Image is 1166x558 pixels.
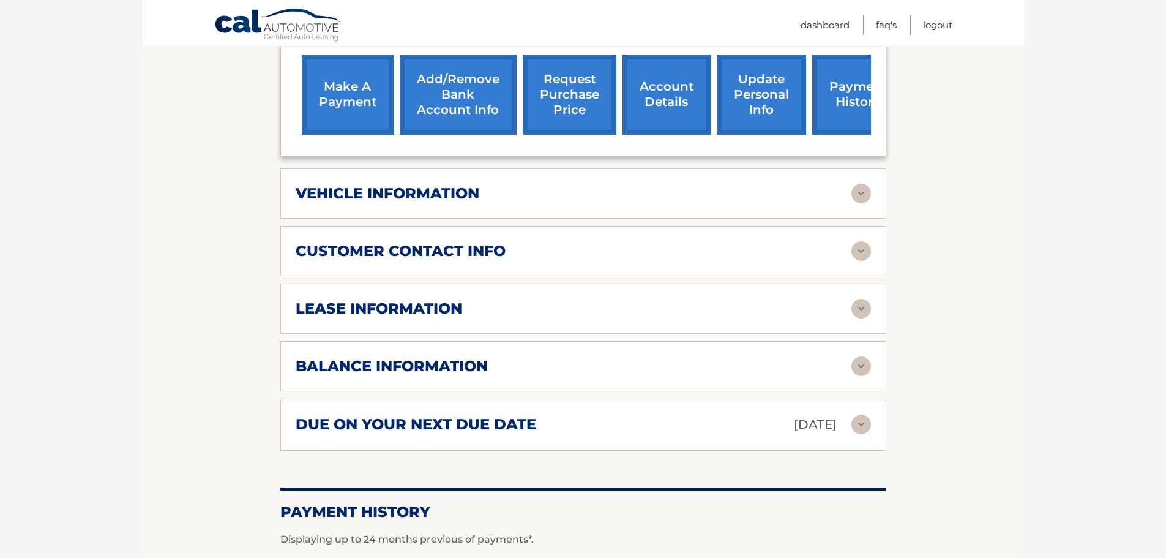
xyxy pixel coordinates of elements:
a: FAQ's [876,15,897,35]
img: accordion-rest.svg [851,299,871,319]
a: account details [622,55,711,135]
a: make a payment [302,55,394,135]
img: accordion-rest.svg [851,184,871,203]
img: accordion-rest.svg [851,415,871,434]
a: payment history [812,55,904,135]
p: Displaying up to 24 months previous of payments*. [280,532,886,547]
a: Cal Automotive [214,8,343,43]
a: Add/Remove bank account info [400,55,517,135]
a: Logout [923,15,952,35]
h2: Payment History [280,503,886,521]
p: [DATE] [794,414,837,435]
a: Dashboard [801,15,850,35]
h2: balance information [296,357,488,375]
a: update personal info [717,55,806,135]
h2: customer contact info [296,242,506,260]
h2: lease information [296,300,462,318]
img: accordion-rest.svg [851,356,871,376]
h2: due on your next due date [296,415,536,434]
h2: vehicle information [296,184,479,203]
img: accordion-rest.svg [851,241,871,261]
a: request purchase price [523,55,616,135]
